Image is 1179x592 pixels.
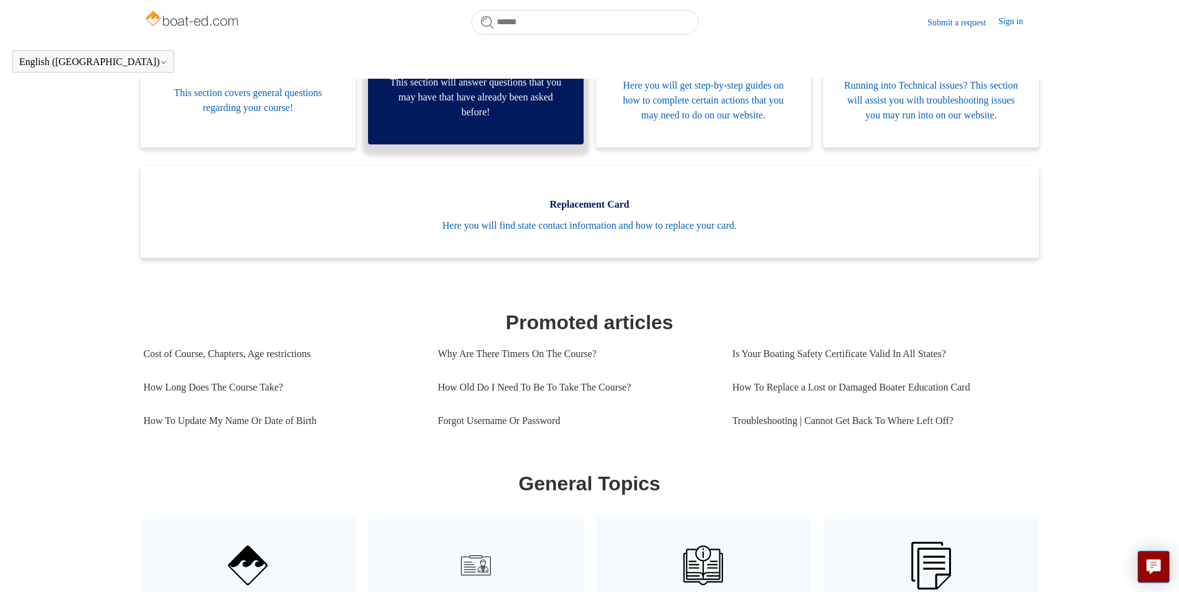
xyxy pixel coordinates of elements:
[911,542,951,590] img: 01HZPCYW3NK71669VZTW7XY4G9
[144,469,1036,498] h1: General Topics
[159,218,1020,233] span: Here you will find state contact information and how to replace your card.
[387,75,565,120] span: This section will answer questions that you may have that have already been asked before!
[144,371,419,404] a: How Long Does The Course Take?
[456,546,496,585] img: 01HZPCYVT14CG9T703FEE4SFXC
[927,16,998,29] a: Submit a request
[141,166,1039,258] a: Replacement Card Here you will find state contact information and how to replace your card.
[438,371,714,404] a: How Old Do I Need To Be To Take The Course?
[141,26,356,148] a: General This section covers general questions regarding your course!
[842,78,1020,123] span: Running into Technical issues? This section will assist you with troubleshooting issues you may r...
[596,26,812,148] a: Step-by-Step Here you will get step-by-step guides on how to complete certain actions that you ma...
[144,337,419,371] a: Cost of Course, Chapters, Age restrictions
[144,7,242,32] img: Boat-Ed Help Center home page
[998,15,1035,30] a: Sign in
[732,404,1027,438] a: Troubleshooting | Cannot Get Back To Where Left Off?
[732,337,1027,371] a: Is Your Boating Safety Certificate Valid In All States?
[159,86,338,115] span: This section covers general questions regarding your course!
[683,546,723,585] img: 01HZPCYVZMCNPYXCC0DPA2R54M
[368,23,584,144] a: FAQ This section will answer questions that you may have that have already been asked before!
[438,337,714,371] a: Why Are There Timers On The Course?
[823,26,1039,148] a: Troubleshooting Running into Technical issues? This section will assist you with troubleshooting ...
[438,404,714,438] a: Forgot Username Or Password
[228,546,268,585] img: 01HZPCYVNCVF44JPJQE4DN11EA
[1137,550,1170,583] button: Live chat
[144,307,1036,337] h1: Promoted articles
[19,56,167,68] button: English ([GEOGRAPHIC_DATA])
[144,404,419,438] a: How To Update My Name Or Date of Birth
[615,78,793,123] span: Here you will get step-by-step guides on how to complete certain actions that you may need to do ...
[159,197,1020,212] span: Replacement Card
[471,10,699,35] input: Search
[732,371,1027,404] a: How To Replace a Lost or Damaged Boater Education Card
